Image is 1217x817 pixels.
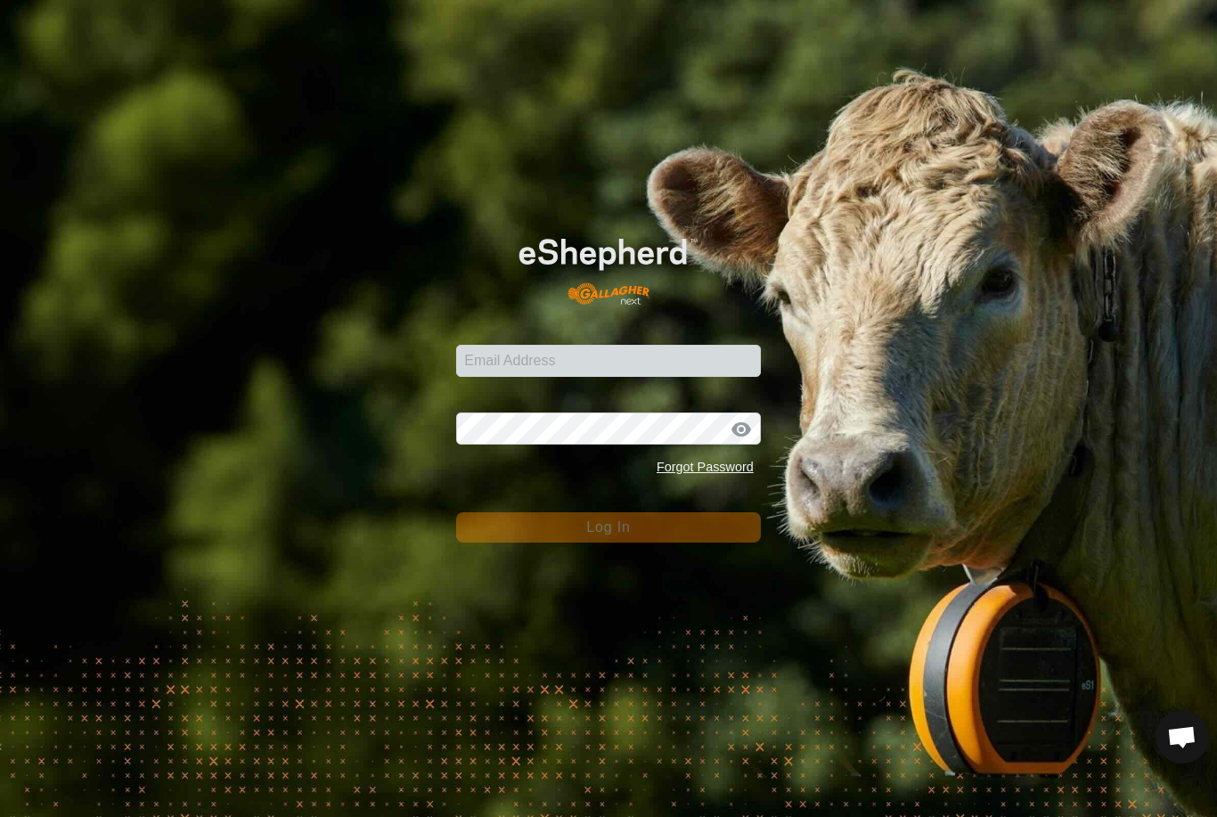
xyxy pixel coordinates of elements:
div: Open chat [1156,710,1209,764]
button: Log In [456,512,761,543]
input: Email Address [456,345,761,377]
span: Log In [586,519,630,535]
img: E-shepherd Logo [486,213,730,316]
a: Forgot Password [657,460,754,474]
